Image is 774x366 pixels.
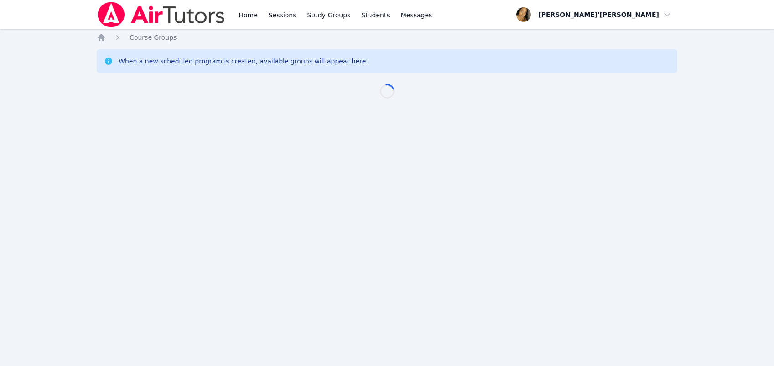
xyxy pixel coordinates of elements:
[119,57,368,66] div: When a new scheduled program is created, available groups will appear here.
[130,34,177,41] span: Course Groups
[401,10,432,20] span: Messages
[97,2,226,27] img: Air Tutors
[97,33,677,42] nav: Breadcrumb
[130,33,177,42] a: Course Groups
